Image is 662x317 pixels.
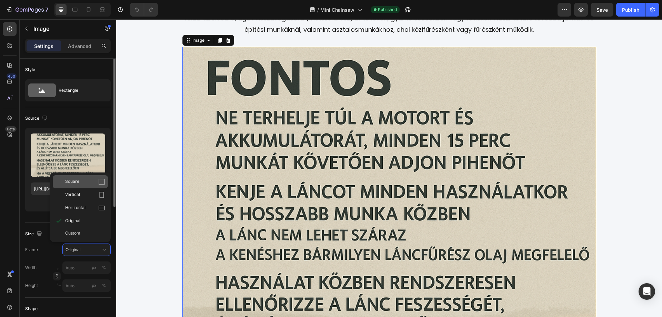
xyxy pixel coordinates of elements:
[65,230,80,236] span: Custom
[90,264,98,272] button: %
[639,283,655,300] div: Open Intercom Messenger
[65,218,80,224] span: Original
[45,6,48,14] p: 7
[92,283,97,289] div: px
[102,283,106,289] div: %
[68,42,91,50] p: Advanced
[25,306,38,312] div: Shape
[34,42,53,50] p: Settings
[622,6,639,13] div: Publish
[7,73,17,79] div: 450
[317,6,319,13] span: /
[100,281,108,290] button: px
[25,67,35,73] div: Style
[130,3,158,17] div: Undo/Redo
[3,3,51,17] button: 7
[65,191,80,198] span: Vertical
[92,265,97,271] div: px
[65,178,79,185] span: Square
[62,261,111,274] input: px%
[5,126,17,132] div: Beta
[31,133,105,177] img: preview-image
[31,182,105,195] input: https://example.com/image.jpg
[25,247,38,253] label: Frame
[596,7,608,13] span: Save
[320,6,354,13] span: Mini Chainsaw
[591,3,613,17] button: Save
[75,18,90,24] div: Image
[33,24,92,33] p: Image
[616,3,645,17] button: Publish
[66,247,81,253] span: Original
[25,114,49,123] div: Source
[25,283,38,289] label: Height
[62,279,111,292] input: px%
[116,19,662,317] iframe: Design area
[65,205,86,211] span: Horizontal
[378,7,397,13] span: Published
[59,82,101,98] div: Rectangle
[25,229,43,239] div: Size
[90,281,98,290] button: %
[102,265,106,271] div: %
[62,244,111,256] button: Original
[25,265,37,271] label: Width
[100,264,108,272] button: px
